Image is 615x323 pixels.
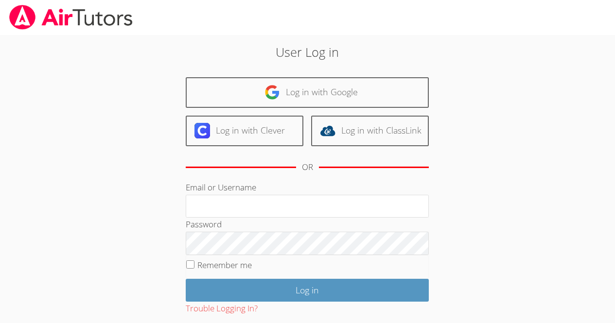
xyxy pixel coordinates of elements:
img: clever-logo-6eab21bc6e7a338710f1a6ff85c0baf02591cd810cc4098c63d3a4b26e2feb20.svg [194,123,210,138]
label: Email or Username [186,182,256,193]
img: google-logo-50288ca7cdecda66e5e0955fdab243c47b7ad437acaf1139b6f446037453330a.svg [264,85,280,100]
a: Log in with Clever [186,116,303,146]
a: Log in with ClassLink [311,116,429,146]
button: Trouble Logging In? [186,302,258,316]
a: Log in with Google [186,77,429,108]
h2: User Log in [141,43,474,61]
img: classlink-logo-d6bb404cc1216ec64c9a2012d9dc4662098be43eaf13dc465df04b49fa7ab582.svg [320,123,335,138]
div: OR [302,160,313,174]
img: airtutors_banner-c4298cdbf04f3fff15de1276eac7730deb9818008684d7c2e4769d2f7ddbe033.png [8,5,134,30]
label: Remember me [197,259,252,271]
input: Log in [186,279,429,302]
label: Password [186,219,222,230]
